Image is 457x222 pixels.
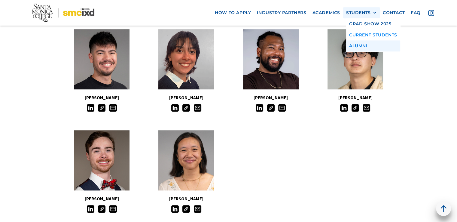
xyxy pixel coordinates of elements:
[182,104,190,112] img: Link icon
[229,94,313,102] h5: [PERSON_NAME]
[346,18,400,51] nav: STUDENTS
[428,10,434,16] img: icon - instagram
[346,40,400,51] a: Alumni
[98,205,105,213] img: Link icon
[194,205,201,213] img: Email icon
[98,104,105,112] img: Link icon
[87,205,94,213] img: LinkedIn icon
[346,10,371,15] div: STUDENTS
[436,201,451,216] a: back to top
[346,10,377,15] div: STUDENTS
[346,29,400,40] a: Current Students
[267,104,275,112] img: Link icon
[144,94,228,102] h5: [PERSON_NAME]
[256,104,263,112] img: LinkedIn icon
[380,7,408,18] a: contact
[171,205,179,213] img: LinkedIn icon
[194,104,201,112] img: Email icon
[346,18,400,29] a: GRAD SHOW 2025
[278,104,286,112] img: Email icon
[109,205,117,213] img: Email icon
[340,104,348,112] img: LinkedIn icon
[352,104,359,112] img: Link icon
[171,104,179,112] img: LinkedIn icon
[313,94,398,102] h5: [PERSON_NAME]
[32,4,94,22] img: Santa Monica College - SMC IxD logo
[182,205,190,213] img: Link icon
[109,104,117,112] img: Email icon
[309,7,343,18] a: Academics
[144,195,228,203] h5: [PERSON_NAME]
[363,104,370,112] img: Email icon
[408,7,424,18] a: faq
[59,94,144,102] h5: [PERSON_NAME]
[254,7,309,18] a: industry partners
[59,195,144,203] h5: [PERSON_NAME]
[212,7,254,18] a: how to apply
[87,104,94,112] img: LinkedIn icon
